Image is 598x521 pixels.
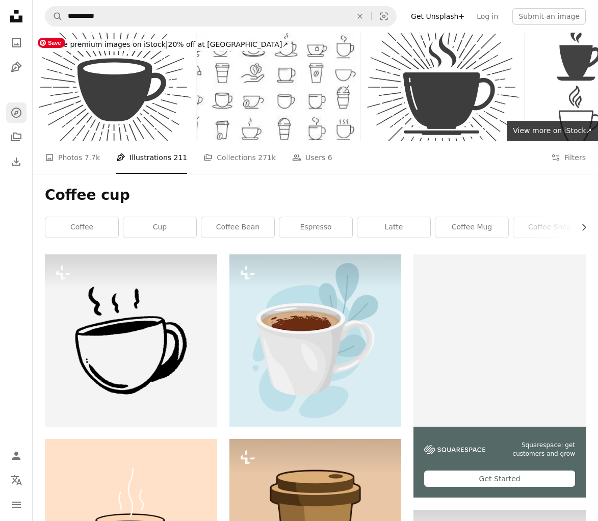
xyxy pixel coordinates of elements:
a: coffee [45,217,118,238]
a: coffee mug [435,217,508,238]
a: A cup of coffee is sitting on a table [229,336,402,345]
a: Log in [471,8,504,24]
button: Clear [349,7,371,26]
button: Search Unsplash [45,7,63,26]
img: Coffee cup. Icon with sunbursts on white background [361,33,524,141]
h1: Coffee cup [45,186,586,204]
span: 271k [258,152,276,163]
a: View the photo by Matthieu Lemarchal [45,336,217,345]
a: Photos 7.7k [45,141,100,174]
img: premium_vector-1712760916511-696d73fae59f [45,254,217,427]
a: Explore [6,102,27,123]
a: latte [357,217,430,238]
img: A cup of coffee is sitting on a table [229,254,402,427]
a: Illustrations [6,57,27,77]
a: Collections 271k [203,141,276,174]
span: View more on iStock ↗ [513,126,592,135]
button: Visual search [372,7,396,26]
a: coffee bean [201,217,274,238]
a: Log in / Sign up [6,446,27,466]
button: scroll list to the right [575,217,586,238]
button: Filters [551,141,586,174]
span: 20% off at [GEOGRAPHIC_DATA] ↗ [42,40,288,48]
span: Save [38,38,65,48]
a: View more on iStock↗ [507,121,598,141]
a: Home — Unsplash [6,6,27,29]
span: Squarespace: get customers and grow [498,441,575,458]
a: coffee shop [513,217,586,238]
button: Language [6,470,27,490]
span: 7.7k [85,152,100,163]
a: cup [123,217,196,238]
a: espresso [279,217,352,238]
a: Get Unsplash+ [405,8,471,24]
button: Submit an image [512,8,586,24]
div: Get Started [424,471,575,487]
form: Find visuals sitewide [45,6,397,27]
span: Browse premium images on iStock | [42,40,168,48]
a: Photos [6,33,27,53]
img: file-1747939142011-51e5cc87e3c9 [424,445,485,454]
a: Collections [6,127,27,147]
img: Cup. Icon with sunbursts on white background [33,33,196,141]
a: Download History [6,151,27,172]
button: Menu [6,494,27,515]
a: Users 6 [292,141,332,174]
a: Browse premium images on iStock|20% off at [GEOGRAPHIC_DATA]↗ [33,33,297,57]
img: Editable Line Coffee and Tea Icon Set (Not Outlined) [197,33,360,141]
a: Squarespace: get customers and growGet Started [413,254,586,498]
span: 6 [328,152,332,163]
